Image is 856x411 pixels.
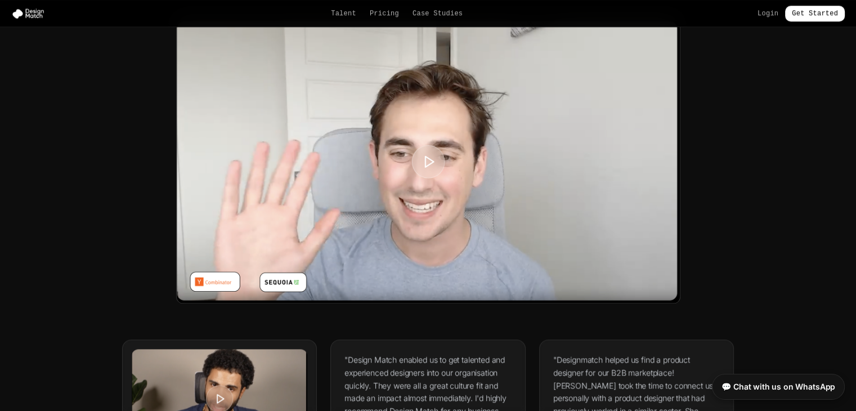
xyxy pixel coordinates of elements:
a: 💬 Chat with us on WhatsApp [712,374,845,400]
a: Talent [331,9,356,18]
img: Design Match [11,8,50,19]
a: Login [758,9,778,18]
a: Pricing [370,9,399,18]
a: Get Started [785,6,845,21]
a: Case Studies [413,9,463,18]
